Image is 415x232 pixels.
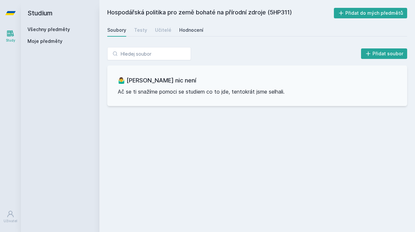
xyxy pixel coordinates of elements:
a: Hodnocení [179,24,203,37]
h3: 🤷‍♂️ [PERSON_NAME] nic není [118,76,397,85]
a: Učitelé [155,24,171,37]
a: Soubory [107,24,126,37]
a: Study [1,26,20,46]
div: Soubory [107,27,126,33]
div: Učitelé [155,27,171,33]
div: Uživatel [4,219,17,223]
button: Přidat soubor [361,48,407,59]
button: Přidat do mých předmětů [334,8,407,18]
div: Testy [134,27,147,33]
div: Hodnocení [179,27,203,33]
input: Hledej soubor [107,47,191,60]
span: Moje předměty [27,38,62,45]
a: Uživatel [1,207,20,227]
p: Ač se ti snažíme pomoci se studiem co to jde, tentokrát jsme selhali. [118,88,397,96]
a: Všechny předměty [27,27,70,32]
a: Testy [134,24,147,37]
div: Study [6,38,15,43]
h2: Hospodářská politika pro země bohaté na přírodní zdroje (5HP311) [107,8,334,18]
